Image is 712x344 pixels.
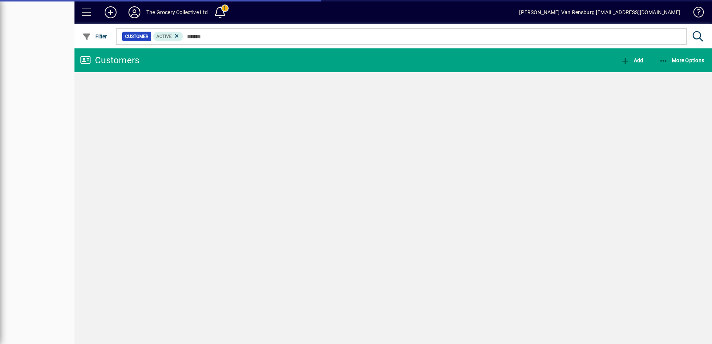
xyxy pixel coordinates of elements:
button: Add [619,54,645,67]
div: The Grocery Collective Ltd [146,6,208,18]
a: Knowledge Base [688,1,703,26]
span: Active [156,34,172,39]
div: Customers [80,54,139,66]
span: Filter [82,34,107,39]
span: More Options [659,57,705,63]
button: More Options [657,54,706,67]
div: [PERSON_NAME] Van Rensburg [EMAIL_ADDRESS][DOMAIN_NAME] [519,6,680,18]
span: Customer [125,33,148,40]
span: Add [621,57,643,63]
mat-chip: Activation Status: Active [153,32,183,41]
button: Filter [80,30,109,43]
button: Add [99,6,123,19]
button: Profile [123,6,146,19]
